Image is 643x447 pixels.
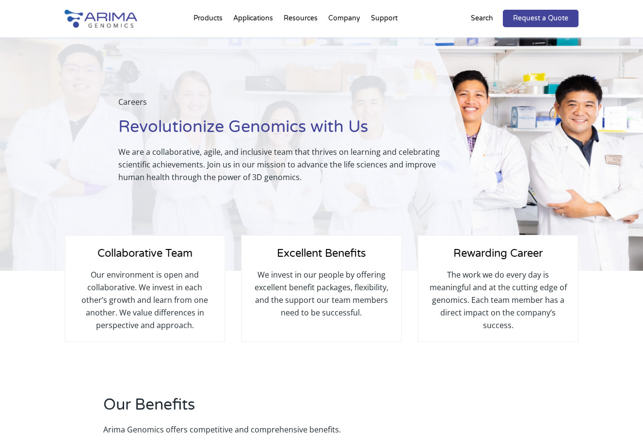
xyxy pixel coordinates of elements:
p: Search [471,12,493,25]
span: Rewarding Career [453,247,543,260]
img: Arima-Genomics-logo [64,10,137,28]
span: Excellent Benefits [277,247,366,260]
p: Our environment is open and collaborative. We invest in each other’s growth and learn from one an... [75,268,215,331]
h2: Our Benefits [103,394,443,423]
p: Arima Genomics offers competitive and comprehensive benefits. [103,423,443,436]
a: Request a Quote [503,10,579,27]
p: The work we do every day is meaningful and at the cutting edge of genomics. Each team member has ... [428,268,568,331]
p: Careers [118,96,449,116]
p: We invest in our people by offering excellent benefit packages, flexibility, and the support our ... [252,268,391,319]
h1: Revolutionize Genomics with Us [118,116,449,146]
span: Collaborative Team [97,247,193,260]
p: We are a collaborative, agile, and inclusive team that thrives on learning and celebrating scient... [118,146,449,183]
